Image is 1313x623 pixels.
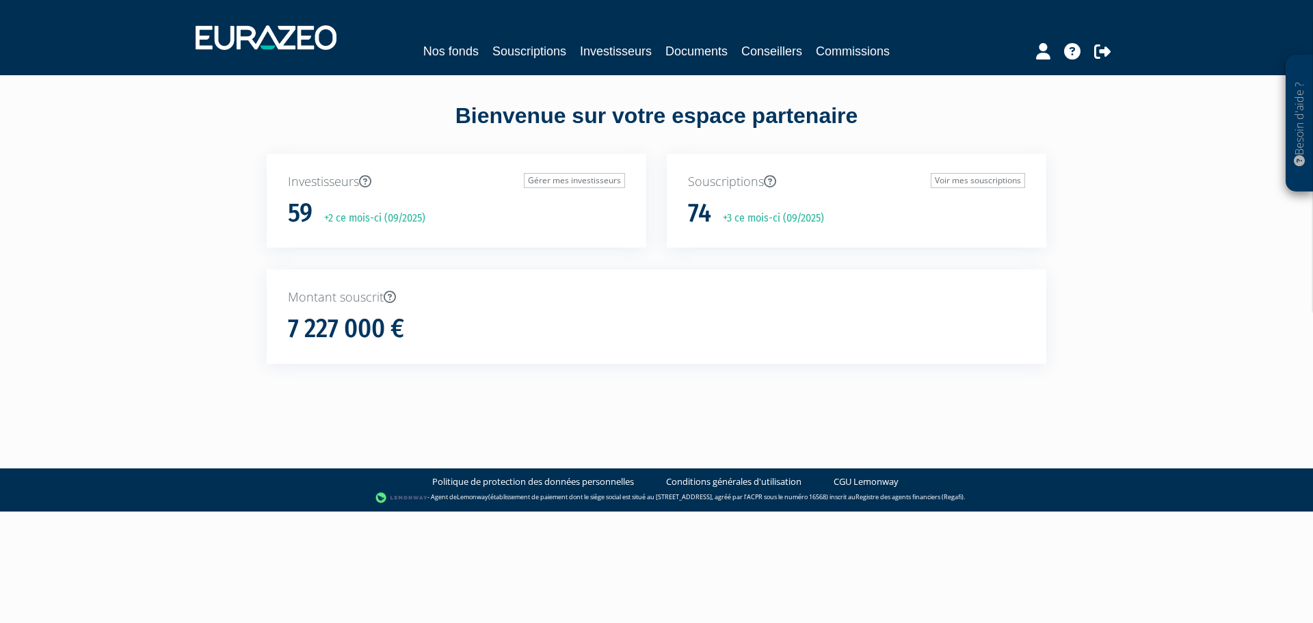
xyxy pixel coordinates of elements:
[524,173,625,188] a: Gérer mes investisseurs
[256,101,1057,154] div: Bienvenue sur votre espace partenaire
[375,491,428,505] img: logo-lemonway.png
[688,173,1025,191] p: Souscriptions
[315,211,425,226] p: +2 ce mois-ci (09/2025)
[834,475,899,488] a: CGU Lemonway
[14,491,1299,505] div: - Agent de (établissement de paiement dont le siège social est situé au [STREET_ADDRESS], agréé p...
[856,492,964,501] a: Registre des agents financiers (Regafi)
[1292,62,1308,185] p: Besoin d'aide ?
[713,211,824,226] p: +3 ce mois-ci (09/2025)
[432,475,634,488] a: Politique de protection des données personnelles
[741,42,802,61] a: Conseillers
[288,289,1025,306] p: Montant souscrit
[931,173,1025,188] a: Voir mes souscriptions
[688,199,711,228] h1: 74
[288,315,404,343] h1: 7 227 000 €
[288,199,313,228] h1: 59
[580,42,652,61] a: Investisseurs
[665,42,728,61] a: Documents
[666,475,801,488] a: Conditions générales d'utilisation
[423,42,479,61] a: Nos fonds
[196,25,336,50] img: 1732889491-logotype_eurazeo_blanc_rvb.png
[492,42,566,61] a: Souscriptions
[457,492,488,501] a: Lemonway
[816,42,890,61] a: Commissions
[288,173,625,191] p: Investisseurs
